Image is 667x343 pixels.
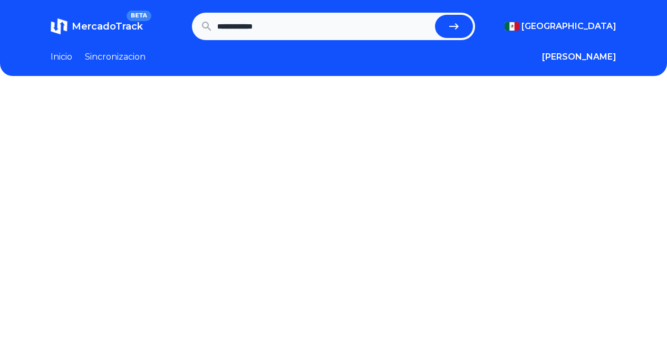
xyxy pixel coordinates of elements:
span: [GEOGRAPHIC_DATA] [521,20,616,33]
a: Sincronizacion [85,51,146,63]
button: [GEOGRAPHIC_DATA] [505,20,616,33]
a: MercadoTrackBETA [51,18,143,35]
a: Inicio [51,51,72,63]
span: BETA [127,11,151,21]
span: MercadoTrack [72,21,143,32]
img: MercadoTrack [51,18,67,35]
button: [PERSON_NAME] [542,51,616,63]
img: Mexico [505,22,519,31]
